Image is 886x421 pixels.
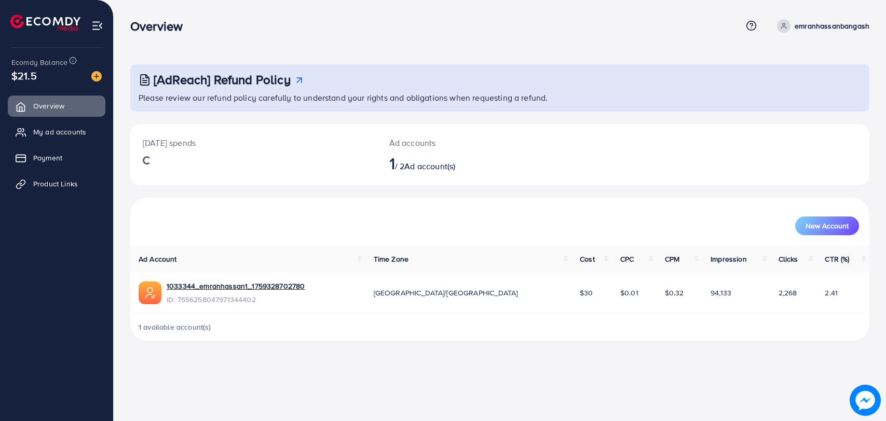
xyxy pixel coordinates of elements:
span: $0.01 [620,288,638,298]
img: image [850,385,881,416]
span: New Account [806,222,849,229]
a: Overview [8,96,105,116]
a: emranhassanbangash [773,19,869,33]
span: 2.41 [825,288,838,298]
img: ic-ads-acc.e4c84228.svg [139,281,161,304]
span: Product Links [33,179,78,189]
span: 1 [389,151,395,175]
h2: / 2 [389,153,549,173]
span: Ecomdy Balance [11,57,67,67]
span: CPC [620,254,634,264]
a: 1033344_emranhassan1_1759328702780 [167,281,305,291]
h3: [AdReach] Refund Policy [154,72,291,87]
p: [DATE] spends [143,137,364,149]
span: 2,268 [779,288,797,298]
span: Overview [33,101,64,111]
span: CTR (%) [825,254,849,264]
span: $21.5 [11,68,37,83]
img: menu [91,20,103,32]
span: Cost [580,254,595,264]
button: New Account [795,216,859,235]
span: ID: 7556258047971344402 [167,294,305,305]
p: Ad accounts [389,137,549,149]
h3: Overview [130,19,191,34]
span: Clicks [779,254,798,264]
a: Payment [8,147,105,168]
a: My ad accounts [8,121,105,142]
span: 94,133 [711,288,731,298]
span: Payment [33,153,62,163]
span: Ad account(s) [404,160,455,172]
a: Product Links [8,173,105,194]
span: Time Zone [374,254,408,264]
span: 1 available account(s) [139,322,211,332]
span: My ad accounts [33,127,86,137]
span: CPM [665,254,679,264]
span: [GEOGRAPHIC_DATA]/[GEOGRAPHIC_DATA] [374,288,518,298]
img: logo [10,15,80,31]
img: image [91,71,102,82]
span: $30 [580,288,593,298]
span: Impression [711,254,747,264]
span: Ad Account [139,254,177,264]
span: $0.32 [665,288,684,298]
p: emranhassanbangash [795,20,869,32]
p: Please review our refund policy carefully to understand your rights and obligations when requesti... [139,91,863,104]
